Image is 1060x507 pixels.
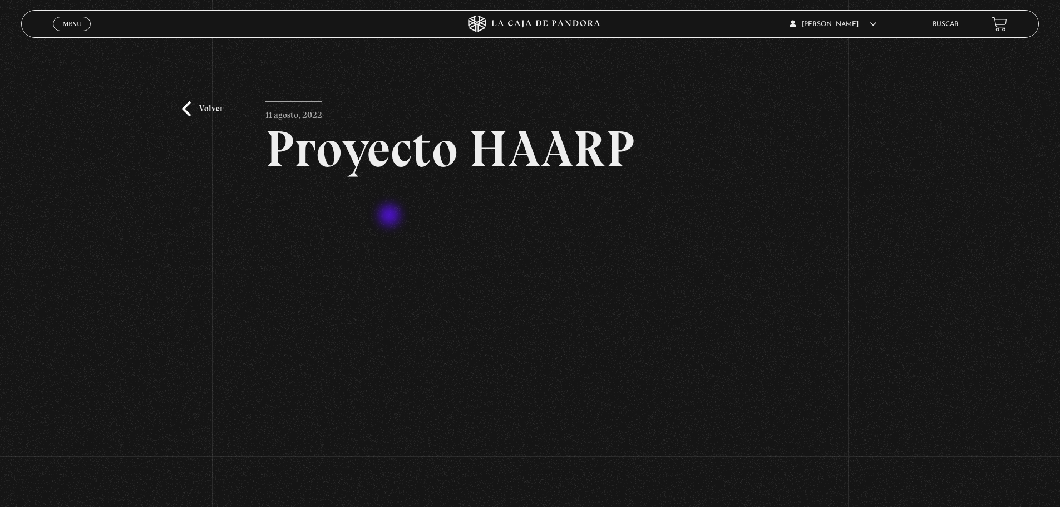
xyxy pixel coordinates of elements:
p: 11 agosto, 2022 [265,101,322,124]
h2: Proyecto HAARP [265,124,795,175]
a: View your shopping cart [992,17,1007,32]
a: Buscar [933,21,959,28]
a: Volver [182,101,223,116]
span: Menu [63,21,81,27]
span: [PERSON_NAME] [790,21,876,28]
span: Cerrar [59,30,85,38]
